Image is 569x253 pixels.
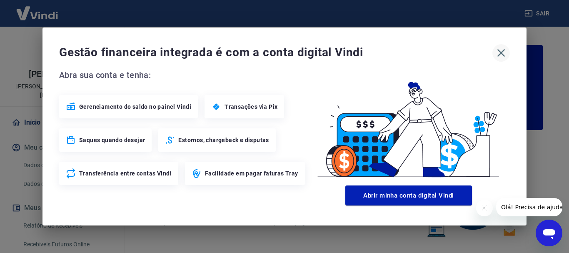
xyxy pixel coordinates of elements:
[59,44,492,61] span: Gestão financeira integrada é com a conta digital Vindi
[178,136,269,144] span: Estornos, chargeback e disputas
[536,220,562,246] iframe: Botão para abrir a janela de mensagens
[476,200,493,216] iframe: Fechar mensagem
[345,185,472,205] button: Abrir minha conta digital Vindi
[79,103,191,111] span: Gerenciamento do saldo no painel Vindi
[59,68,307,82] span: Abra sua conta e tenha:
[79,169,172,178] span: Transferência entre contas Vindi
[307,68,510,182] img: Good Billing
[225,103,277,111] span: Transações via Pix
[79,136,145,144] span: Saques quando desejar
[496,198,562,216] iframe: Mensagem da empresa
[205,169,298,178] span: Facilidade em pagar faturas Tray
[5,6,70,13] span: Olá! Precisa de ajuda?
